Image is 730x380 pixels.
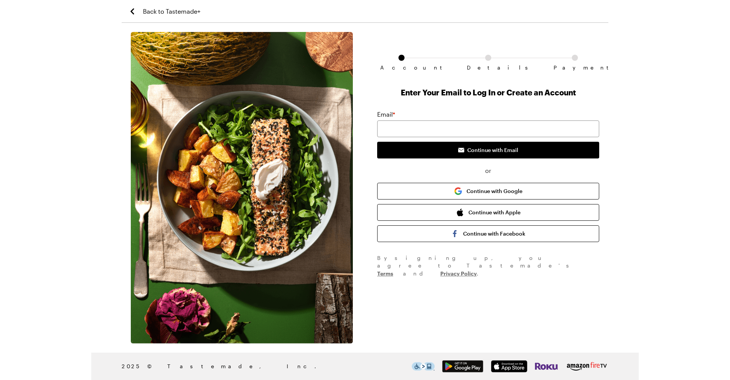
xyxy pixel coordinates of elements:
span: Details [467,65,509,71]
ol: Subscription checkout form navigation [377,55,599,65]
button: Continue with Apple [377,204,599,221]
h1: Enter Your Email to Log In or Create an Account [377,87,599,98]
span: Back to Tastemade+ [143,7,200,16]
img: Amazon Fire TV [565,360,608,372]
a: Terms [377,269,393,277]
span: or [377,166,599,175]
img: Google Play [442,360,483,372]
img: This icon serves as a link to download the Level Access assistive technology app for individuals ... [412,362,435,370]
span: Account [380,65,423,71]
button: Continue with Email [377,142,599,158]
img: App Store [491,360,527,372]
span: 2025 © Tastemade, Inc. [122,362,412,370]
span: Continue with Email [467,146,518,154]
div: By signing up , you agree to Tastemade's and . [377,254,599,277]
img: Roku [535,360,558,372]
label: Email [377,110,395,119]
button: Continue with Facebook [377,225,599,242]
span: Payment [554,65,596,71]
button: Continue with Google [377,183,599,199]
a: Privacy Policy [440,269,477,277]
